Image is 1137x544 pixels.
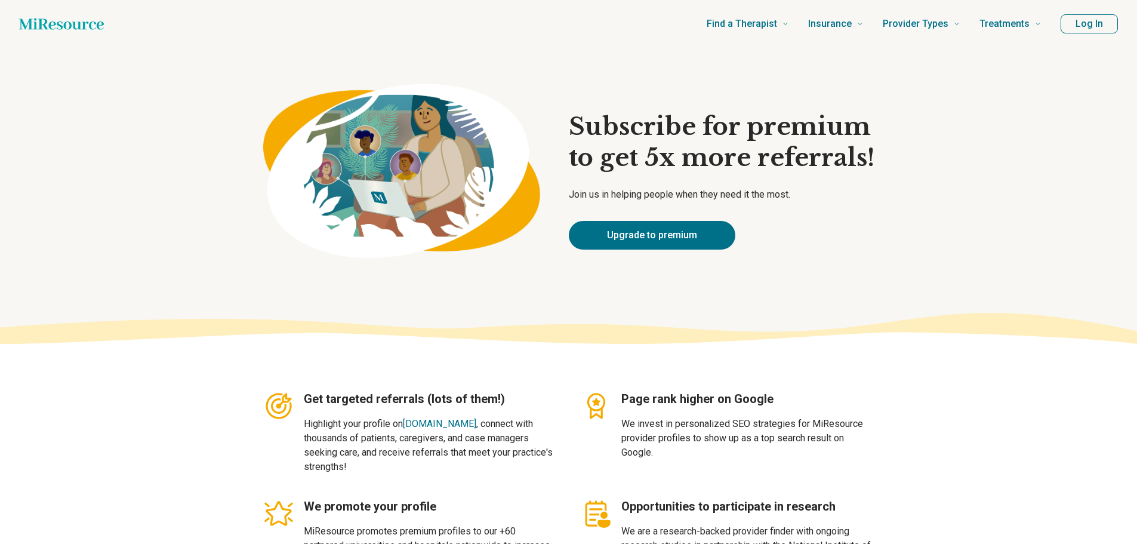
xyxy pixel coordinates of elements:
[304,417,557,474] p: Highlight your profile on , connect with thousands of patients, caregivers, and case managers see...
[569,111,874,173] h1: Subscribe for premium to get 5x more referrals!
[808,16,852,32] span: Insurance
[304,391,557,407] h3: Get targeted referrals (lots of them!)
[621,498,874,515] h3: Opportunities to participate in research
[707,16,777,32] span: Find a Therapist
[621,391,874,407] h3: Page rank higher on Google
[569,188,874,202] p: Join us in helping people when they need it the most.
[883,16,948,32] span: Provider Types
[304,498,557,515] h3: We promote your profile
[19,12,104,36] a: Home page
[569,221,735,250] a: Upgrade to premium
[979,16,1030,32] span: Treatments
[403,418,476,429] a: [DOMAIN_NAME]
[1061,14,1118,33] button: Log In
[621,417,874,460] p: We invest in personalized SEO strategies for MiResource provider profiles to show up as a top sea...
